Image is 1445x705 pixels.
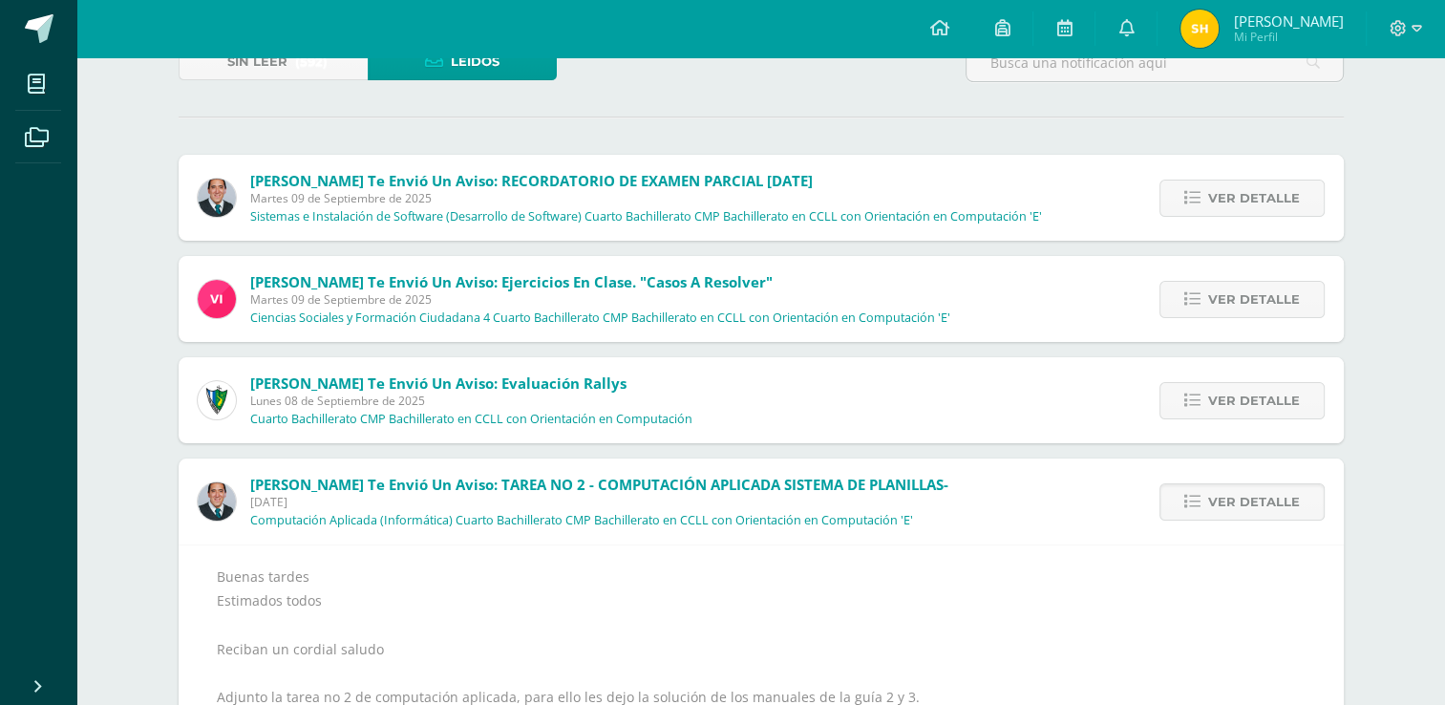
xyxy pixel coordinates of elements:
[250,209,1042,224] p: Sistemas e Instalación de Software (Desarrollo de Software) Cuarto Bachillerato CMP Bachillerato ...
[1180,10,1219,48] img: a2e08534bc48d0f19886b4cebc1aa8ba.png
[368,43,557,80] a: Leídos
[198,179,236,217] img: 2306758994b507d40baaa54be1d4aa7e.png
[250,272,773,291] span: [PERSON_NAME] te envió un aviso: Ejercicios en Clase. "Casos a resolver"
[250,291,950,308] span: Martes 09 de Septiembre de 2025
[967,44,1343,81] input: Busca una notificación aquí
[250,513,913,528] p: Computación Aplicada (Informática) Cuarto Bachillerato CMP Bachillerato en CCLL con Orientación e...
[1208,282,1300,317] span: Ver detalle
[250,310,950,326] p: Ciencias Sociales y Formación Ciudadana 4 Cuarto Bachillerato CMP Bachillerato en CCLL con Orient...
[250,171,813,190] span: [PERSON_NAME] te envió un aviso: RECORDATORIO DE EXAMEN PARCIAL [DATE]
[250,475,948,494] span: [PERSON_NAME] te envió un aviso: TAREA NO 2 - COMPUTACIÓN APLICADA SISTEMA DE PLANILLAS-
[227,44,287,79] span: Sin leer
[1208,181,1300,216] span: Ver detalle
[295,44,328,79] span: (592)
[250,393,692,409] span: Lunes 08 de Septiembre de 2025
[1208,383,1300,418] span: Ver detalle
[250,494,948,510] span: [DATE]
[1208,484,1300,520] span: Ver detalle
[198,482,236,521] img: 2306758994b507d40baaa54be1d4aa7e.png
[1233,29,1343,45] span: Mi Perfil
[198,381,236,419] img: 9f174a157161b4ddbe12118a61fed988.png
[250,374,627,393] span: [PERSON_NAME] te envió un aviso: Evaluación Rallys
[179,43,368,80] a: Sin leer(592)
[1233,11,1343,31] span: [PERSON_NAME]
[250,190,1042,206] span: Martes 09 de Septiembre de 2025
[250,412,692,427] p: Cuarto Bachillerato CMP Bachillerato en CCLL con Orientación en Computación
[198,280,236,318] img: bd6d0aa147d20350c4821b7c643124fa.png
[451,44,499,79] span: Leídos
